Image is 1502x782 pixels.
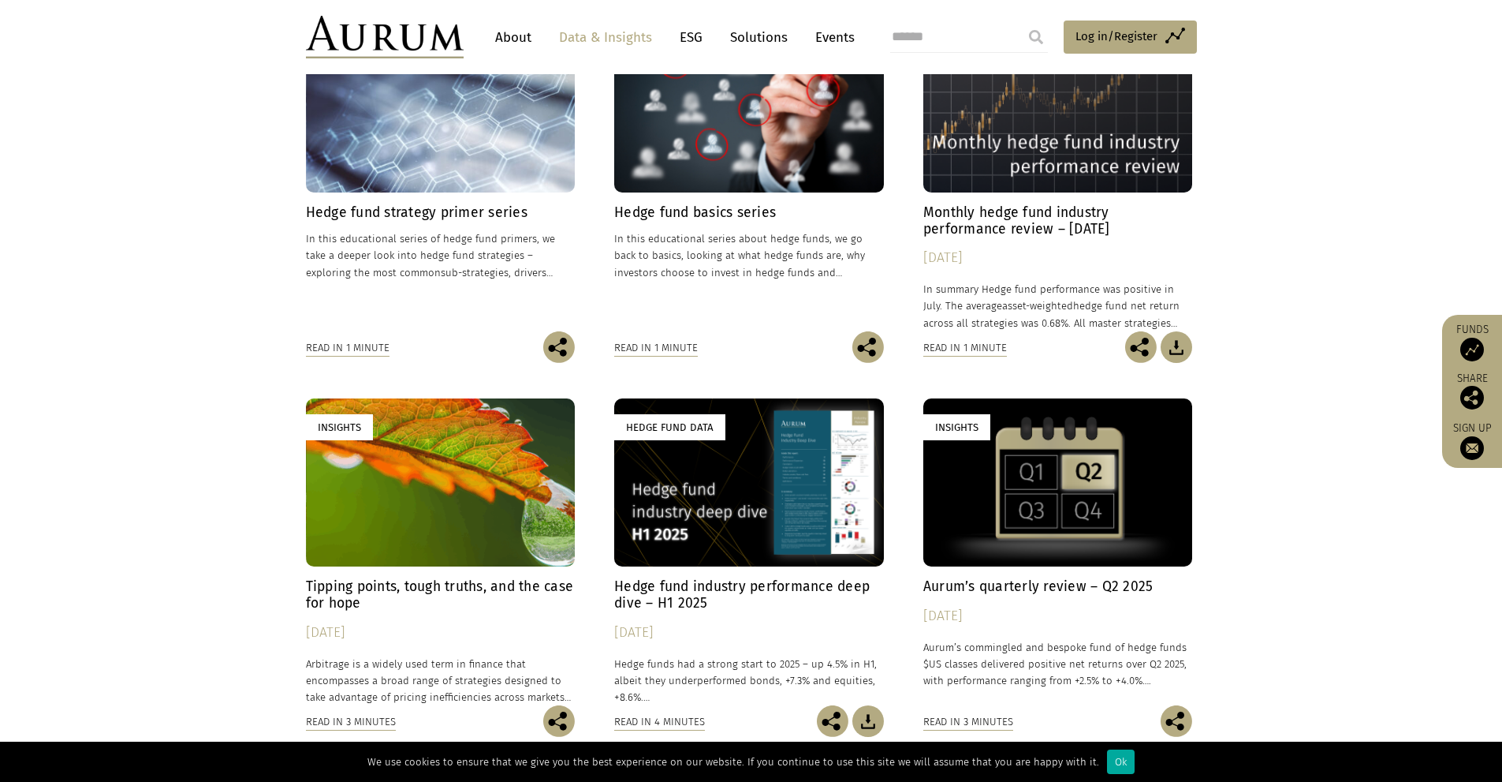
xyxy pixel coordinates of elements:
[722,23,796,52] a: Solutions
[1002,300,1073,312] span: asset-weighted
[923,414,990,440] div: Insights
[543,705,575,737] img: Share this post
[923,713,1013,731] div: Read in 3 minutes
[306,578,576,612] h4: Tipping points, tough truths, and the case for hope
[1460,386,1484,410] img: Share this post
[441,267,509,279] span: sub-strategies
[551,23,660,52] a: Data & Insights
[672,23,710,52] a: ESG
[923,339,1007,357] div: Read in 1 minute
[1450,373,1494,410] div: Share
[807,23,855,52] a: Events
[614,204,884,221] h4: Hedge fund basics series
[306,339,389,357] div: Read in 1 minute
[614,339,698,357] div: Read in 1 minute
[1075,27,1157,46] span: Log in/Register
[306,656,576,705] p: Arbitrage is a widely used term in finance that encompasses a broad range of strategies designed ...
[817,705,848,737] img: Share this post
[306,204,576,221] h4: Hedge fund strategy primer series
[1107,750,1135,774] div: Ok
[614,656,884,705] p: Hedge funds had a strong start to 2025 – up 4.5% in H1, albeit they underperformed bonds, +7.3% a...
[1460,436,1484,460] img: Sign up to our newsletter
[487,23,539,52] a: About
[614,713,705,731] div: Read in 4 minutes
[923,639,1193,689] p: Aurum’s commingled and bespoke fund of hedge funds $US classes delivered positive net returns ove...
[1125,331,1157,363] img: Share this post
[306,713,396,731] div: Read in 3 minutes
[1161,331,1192,363] img: Download Article
[923,605,1193,627] div: [DATE]
[923,578,1193,595] h4: Aurum’s quarterly review – Q2 2025
[306,398,576,705] a: Insights Tipping points, tough truths, and the case for hope [DATE] Arbitrage is a widely used te...
[1064,21,1197,54] a: Log in/Register
[923,281,1193,331] p: In summary Hedge fund performance was positive in July. The average hedge fund net return across ...
[306,230,576,280] p: In this educational series of hedge fund primers, we take a deeper look into hedge fund strategie...
[923,204,1193,238] h4: Monthly hedge fund industry performance review – [DATE]
[1450,421,1494,460] a: Sign up
[1161,705,1192,737] img: Share this post
[1450,323,1494,361] a: Funds
[614,414,725,440] div: Hedge Fund Data
[923,398,1193,705] a: Insights Aurum’s quarterly review – Q2 2025 [DATE] Aurum’s commingled and bespoke fund of hedge f...
[614,622,884,644] div: [DATE]
[1460,338,1484,361] img: Access Funds
[306,414,373,440] div: Insights
[306,24,576,331] a: Insights Hedge fund strategy primer series In this educational series of hedge fund primers, we t...
[1020,21,1052,53] input: Submit
[543,331,575,363] img: Share this post
[306,622,576,644] div: [DATE]
[852,331,884,363] img: Share this post
[923,24,1193,331] a: Hedge Fund Data Monthly hedge fund industry performance review – [DATE] [DATE] In summary Hedge f...
[614,398,884,705] a: Hedge Fund Data Hedge fund industry performance deep dive – H1 2025 [DATE] Hedge funds had a stro...
[852,705,884,737] img: Download Article
[614,230,884,280] p: In this educational series about hedge funds, we go back to basics, looking at what hedge funds a...
[923,247,1193,269] div: [DATE]
[306,16,464,58] img: Aurum
[614,578,884,612] h4: Hedge fund industry performance deep dive – H1 2025
[614,24,884,331] a: Insights Hedge fund basics series In this educational series about hedge funds, we go back to bas...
